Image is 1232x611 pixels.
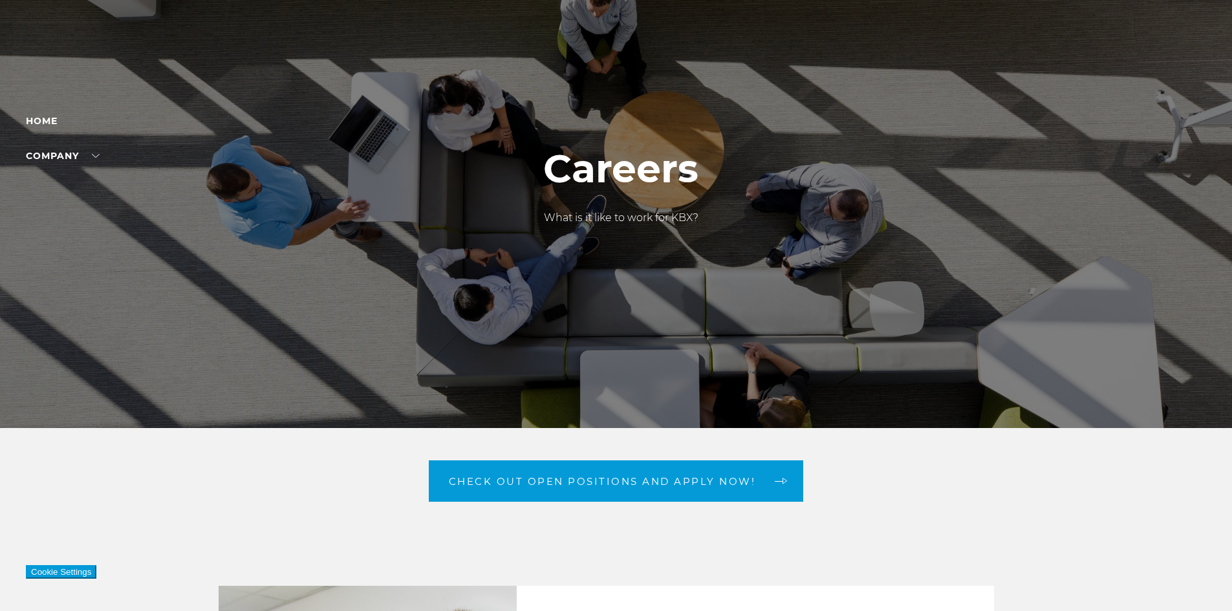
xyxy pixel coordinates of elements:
span: Check out open positions and apply now! [449,476,756,486]
a: Company [26,150,100,162]
a: Home [26,115,58,127]
h1: Careers [543,147,698,191]
a: Check out open positions and apply now! arrow arrow [429,460,804,502]
button: Cookie Settings [26,565,96,579]
p: What is it like to work for KBX? [543,210,698,226]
